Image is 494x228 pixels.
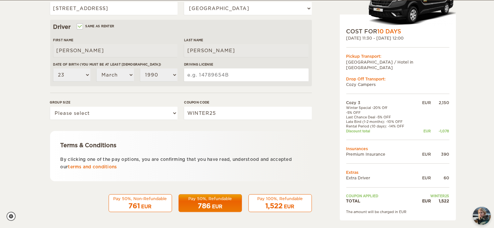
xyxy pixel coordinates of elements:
[60,156,301,171] p: By clicking one of the pay options, you are confirming that you have read, understood and accepte...
[284,203,295,210] div: EUR
[184,62,308,67] label: Driving License
[253,196,308,201] div: Pay 100%, Refundable
[184,68,308,81] input: e.g. 14789654B
[378,28,401,35] span: 10 Days
[53,23,309,31] div: Driver
[431,128,449,133] div: -1,078
[431,151,449,157] div: 390
[109,194,172,212] button: Pay 50%, Non-Refundable 761 EUR
[417,198,431,204] div: EUR
[346,210,449,214] div: The amount will be charged in EUR
[346,115,417,119] td: Last Chance Deal -5% OFF
[431,198,449,204] div: 1,522
[113,196,168,201] div: Pay 50%, Non-Refundable
[417,128,431,133] div: EUR
[53,38,178,42] label: First Name
[346,175,417,181] td: Extra Driver
[346,124,417,128] td: Rental Period (10 days): -14% OFF
[60,141,301,149] div: Terms & Conditions
[473,207,491,225] button: chat-button
[346,170,449,175] td: Extras
[346,146,449,151] td: Insurances
[53,62,178,67] label: Date of birth (You must be at least [DEMOGRAPHIC_DATA])
[346,198,417,204] td: TOTAL
[248,194,312,212] button: Pay 100%, Refundable 1,522 EUR
[184,44,308,57] input: e.g. Smith
[431,100,449,105] div: 2,150
[346,54,449,59] div: Pickup Transport:
[346,100,417,105] td: Cozy 3
[183,196,238,201] div: Pay 50%, Refundable
[346,193,417,198] td: Coupon applied
[212,203,222,210] div: EUR
[346,82,449,87] td: Cozy Campers
[346,110,417,114] td: -5% OFF
[346,151,417,157] td: Premium Insurance
[473,207,491,225] img: Freyja at Cozy Campers
[184,100,312,105] label: Coupon code
[417,193,449,198] td: WINTER25
[7,212,20,221] a: Cookie settings
[346,28,449,35] div: COST FOR
[266,202,283,210] span: 1,522
[129,202,140,210] span: 761
[141,203,152,210] div: EUR
[346,119,417,124] td: Late Bird (1-2 months): -10% OFF
[417,151,431,157] div: EUR
[53,44,178,57] input: e.g. William
[431,175,449,181] div: 60
[346,59,449,70] td: [GEOGRAPHIC_DATA] / Hotel in [GEOGRAPHIC_DATA]
[346,128,417,133] td: Discount total
[50,100,178,105] label: Group size
[50,2,178,15] input: e.g. Street, City, Zip Code
[417,100,431,105] div: EUR
[68,164,117,169] a: terms and conditions
[417,175,431,181] div: EUR
[77,23,114,29] label: Same as renter
[346,35,449,41] div: [DATE] 11:30 - [DATE] 12:00
[346,105,417,110] td: Winter Special -20% Off
[179,194,242,212] button: Pay 50%, Refundable 786 EUR
[198,202,211,210] span: 786
[184,38,308,42] label: Last Name
[346,76,449,82] div: Drop Off Transport:
[77,25,82,29] input: Same as renter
